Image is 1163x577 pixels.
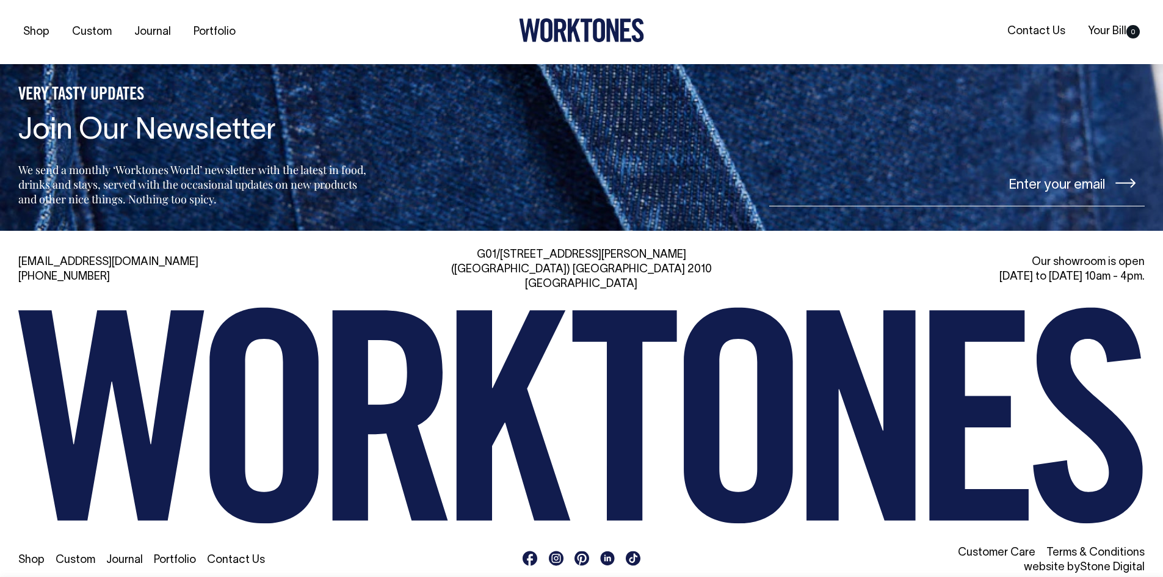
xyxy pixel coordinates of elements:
[18,85,370,106] h5: VERY TASTY UPDATES
[1046,548,1145,558] a: Terms & Conditions
[18,272,110,282] a: [PHONE_NUMBER]
[129,22,176,42] a: Journal
[67,22,117,42] a: Custom
[106,555,143,565] a: Journal
[189,22,241,42] a: Portfolio
[400,248,763,292] div: G01/[STREET_ADDRESS][PERSON_NAME] ([GEOGRAPHIC_DATA]) [GEOGRAPHIC_DATA] 2010 [GEOGRAPHIC_DATA]
[958,548,1035,558] a: Customer Care
[207,555,265,565] a: Contact Us
[1002,21,1070,42] a: Contact Us
[1126,25,1140,38] span: 0
[56,555,95,565] a: Custom
[769,161,1145,206] input: Enter your email
[1080,562,1145,573] a: Stone Digital
[154,555,196,565] a: Portfolio
[18,115,370,148] h4: Join Our Newsletter
[781,561,1145,575] li: website by
[18,257,198,267] a: [EMAIL_ADDRESS][DOMAIN_NAME]
[1083,21,1145,42] a: Your Bill0
[18,555,45,565] a: Shop
[781,255,1145,285] div: Our showroom is open [DATE] to [DATE] 10am - 4pm.
[18,162,370,206] p: We send a monthly ‘Worktones World’ newsletter with the latest in food, drinks and stays, served ...
[18,22,54,42] a: Shop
